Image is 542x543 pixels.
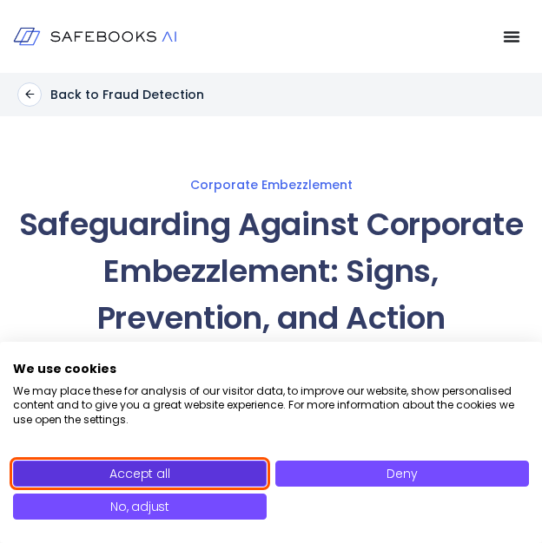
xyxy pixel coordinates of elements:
p: We may place these for analysis of our visitor data, to improve our website, show personalised co... [13,384,529,428]
button: Adjust cookie preferences [13,494,267,520]
nav: Menu [248,28,520,45]
button: Menu Toggle [503,28,520,45]
button: Deny all cookies [275,461,529,487]
span: Accept all [109,465,169,482]
button: Accept all cookies [13,461,267,487]
p: Back to Fraud Detection [50,87,204,102]
a: Back to Fraud Detection [17,82,204,107]
a: Corporate Embezzlement [17,177,525,193]
span: No, adjust [110,498,169,515]
h2: We use cookies [13,361,529,376]
h1: Safeguarding Against Corporate Embezzlement: Signs, Prevention, and Action [17,201,525,342]
span: Deny [387,465,417,482]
